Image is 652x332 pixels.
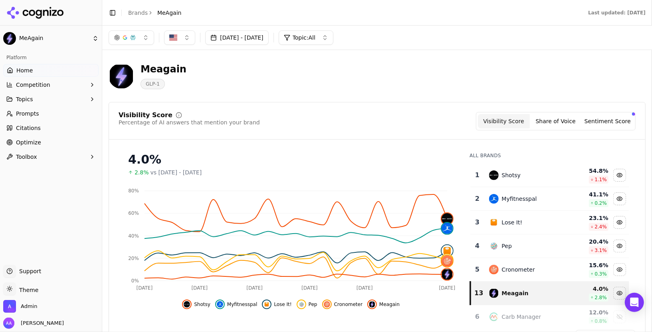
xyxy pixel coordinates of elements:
[568,167,608,175] div: 54.8 %
[128,9,182,17] nav: breadcrumb
[109,63,134,89] img: MeAgain
[182,300,210,309] button: Hide shotsy data
[470,187,629,211] tr: 2myfitnesspalMyfitnesspal41.1%0.2%Hide myfitnesspal data
[3,318,64,329] button: Open user button
[21,303,37,310] span: Admin
[16,153,37,161] span: Toolbox
[470,282,629,305] tr: 13meagainMeagain4.0%2.8%Hide meagain data
[489,241,499,251] img: pep
[595,224,607,230] span: 2.4 %
[588,10,646,16] div: Last updated: [DATE]
[16,81,50,89] span: Competition
[613,192,626,205] button: Hide myfitnesspal data
[324,301,330,308] img: cronometer
[470,258,629,282] tr: 5cronometerCronometer15.6%0.3%Hide cronometer data
[530,114,582,128] button: Share of Voice
[595,176,607,183] span: 1.1 %
[3,150,99,163] button: Toolbox
[169,34,177,42] img: US
[442,269,453,280] img: meagain
[131,278,139,284] tspan: 0%
[613,216,626,229] button: Hide lose it! data
[595,318,607,324] span: 0.8 %
[3,32,16,45] img: MeAgain
[16,287,38,293] span: Theme
[3,300,37,313] button: Open organization switcher
[16,66,33,74] span: Home
[470,152,629,159] div: All Brands
[379,301,400,308] span: Meagain
[264,301,270,308] img: lose it!
[489,218,499,227] img: lose it!
[3,136,99,149] a: Optimize
[357,285,373,291] tspan: [DATE]
[16,110,39,118] span: Prompts
[470,164,629,187] tr: 1shotsyShotsy54.8%1.1%Hide shotsy data
[3,78,99,91] button: Competition
[442,213,453,224] img: shotsy
[613,263,626,276] button: Hide cronometer data
[474,194,481,204] div: 2
[613,169,626,182] button: Hide shotsy data
[119,118,260,126] div: Percentage of AI answers that mention your brand
[3,51,99,64] div: Platform
[568,261,608,269] div: 15.6 %
[595,294,607,301] span: 2.8 %
[334,301,363,308] span: Cronometer
[293,34,315,42] span: Topic: All
[262,300,291,309] button: Hide lose it! data
[595,271,607,277] span: 0.3 %
[568,190,608,198] div: 41.1 %
[322,300,363,309] button: Hide cronometer data
[227,301,258,308] span: Myfitnesspal
[128,188,139,194] tspan: 80%
[568,214,608,222] div: 23.1 %
[137,285,153,291] tspan: [DATE]
[16,138,41,146] span: Optimize
[502,313,541,321] div: Carb Manager
[582,114,634,128] button: Sentiment Score
[141,63,186,76] div: Meagain
[489,194,499,204] img: myfitnesspal
[274,301,291,308] span: Lose It!
[157,9,182,17] span: MeAgain
[489,265,499,274] img: cronometer
[297,300,317,309] button: Hide pep data
[502,195,537,203] div: Myfitnesspal
[309,301,317,308] span: Pep
[3,300,16,313] img: Admin
[135,168,149,176] span: 2.8%
[502,171,521,179] div: Shotsy
[442,256,453,267] img: cronometer
[613,287,626,300] button: Hide meagain data
[613,310,626,323] button: Show carb manager data
[470,305,629,329] tr: 6carb managerCarb Manager12.0%0.8%Show carb manager data
[474,241,481,251] div: 4
[568,308,608,316] div: 12.0 %
[119,112,172,118] div: Visibility Score
[141,79,165,89] span: GLP-1
[128,10,148,16] a: Brands
[470,211,629,234] tr: 3lose it!Lose It!23.1%2.4%Hide lose it! data
[489,170,499,180] img: shotsy
[215,300,258,309] button: Hide myfitnesspal data
[474,265,481,274] div: 5
[205,30,269,45] button: [DATE] - [DATE]
[128,256,139,261] tspan: 20%
[470,234,629,258] tr: 4pepPep20.4%3.1%Hide pep data
[128,152,454,167] div: 4.0%
[3,64,99,77] a: Home
[442,223,453,234] img: myfitnesspal
[128,233,139,239] tspan: 40%
[474,288,481,298] div: 13
[474,218,481,227] div: 3
[568,285,608,293] div: 4.0 %
[194,301,210,308] span: Shotsy
[128,211,139,216] tspan: 60%
[184,301,190,308] img: shotsy
[3,107,99,120] a: Prompts
[3,318,14,329] img: Alp Aysan
[246,285,263,291] tspan: [DATE]
[489,312,499,322] img: carb manager
[502,289,529,297] div: Meagain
